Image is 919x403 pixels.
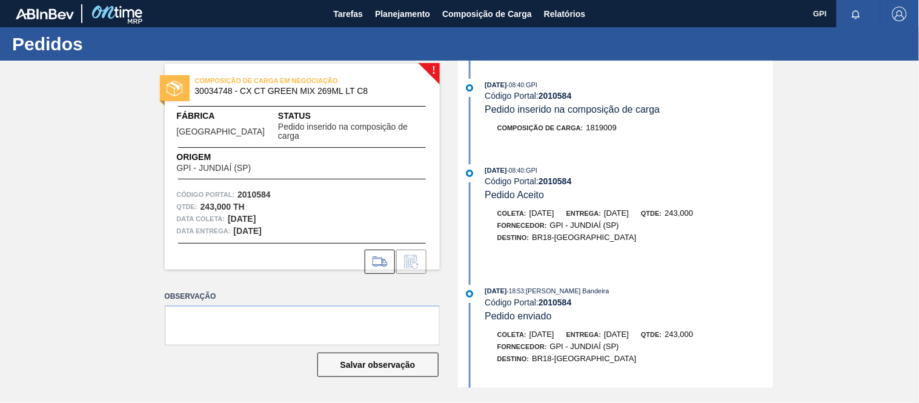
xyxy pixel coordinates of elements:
strong: 2010584 [539,91,572,101]
img: atual [466,84,473,92]
div: Código Portal: [485,176,772,186]
span: Composição de Carga : [497,124,583,132]
span: : [PERSON_NAME] Bandeira [524,287,609,295]
span: Status [278,110,427,122]
img: Logout [892,7,907,21]
span: Coleta: [497,331,526,338]
span: Pedido enviado [485,311,551,321]
div: Código Portal: [485,91,772,101]
img: atual [466,290,473,298]
strong: [DATE] [234,226,262,236]
span: GPI - JUNDIAÍ (SP) [549,221,619,230]
span: Composição de Carga [442,7,532,21]
span: - 08:40 [507,167,524,174]
span: [DATE] [485,287,506,295]
label: Observação [165,288,440,305]
span: Destino: [497,234,529,241]
div: Ir para Composição de Carga [365,250,395,274]
span: [DATE] [604,208,629,218]
span: : GPI [524,167,537,174]
span: Pedido Aceito [485,190,544,200]
span: 243,000 [665,208,693,218]
span: Origem [177,151,286,164]
span: GPI - JUNDIAÍ (SP) [549,342,619,351]
span: COMPOSIÇÃO DE CARGA EM NEGOCIAÇÃO [195,75,365,87]
span: Coleta: [497,210,526,217]
span: Entrega: [566,210,601,217]
h1: Pedidos [12,37,227,51]
img: TNhmsLtSVTkK8tSr43FrP2fwEKptu5GPRR3wAAAABJRU5ErkJggg== [16,8,74,19]
span: BR18-[GEOGRAPHIC_DATA] [532,233,636,242]
span: Relatórios [544,7,585,21]
div: Informar alteração no pedido [396,250,426,274]
span: 243,000 [665,330,693,339]
span: Fornecedor: [497,343,547,350]
span: Código Portal: [177,188,235,201]
span: BR18-[GEOGRAPHIC_DATA] [532,354,636,363]
strong: 2010584 [539,176,572,186]
span: Pedido inserido na composição de carga [485,104,660,115]
span: Tarefas [333,7,363,21]
span: 1819009 [586,123,617,132]
strong: [DATE] [228,214,256,224]
span: Qtde: [641,210,662,217]
span: Data entrega: [177,225,231,237]
span: - 08:40 [507,82,524,88]
span: Fábrica [177,110,279,122]
span: GPI - JUNDIAÍ (SP) [177,164,251,173]
span: Entrega: [566,331,601,338]
span: 30034748 - CX CT GREEN MIX 269ML LT C8 [195,87,415,96]
img: atual [466,170,473,177]
span: Qtde : [177,201,197,213]
span: Destino: [497,355,529,362]
span: [DATE] [485,167,506,174]
span: Fornecedor: [497,222,547,229]
button: Notificações [837,5,875,22]
span: [DATE] [529,208,554,218]
span: - 18:53 [507,288,524,295]
span: : GPI [524,81,537,88]
span: [GEOGRAPHIC_DATA] [177,127,265,136]
span: [DATE] [485,81,506,88]
strong: 2010584 [539,298,572,307]
img: status [167,81,182,96]
div: Código Portal: [485,298,772,307]
strong: 2010584 [237,190,271,199]
span: [DATE] [529,330,554,339]
strong: 243,000 TH [201,202,245,211]
span: Planejamento [375,7,430,21]
span: Data coleta: [177,213,225,225]
span: [DATE] [604,330,629,339]
button: Salvar observação [317,353,439,377]
span: Qtde: [641,331,662,338]
span: Pedido inserido na composição de carga [278,122,427,141]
